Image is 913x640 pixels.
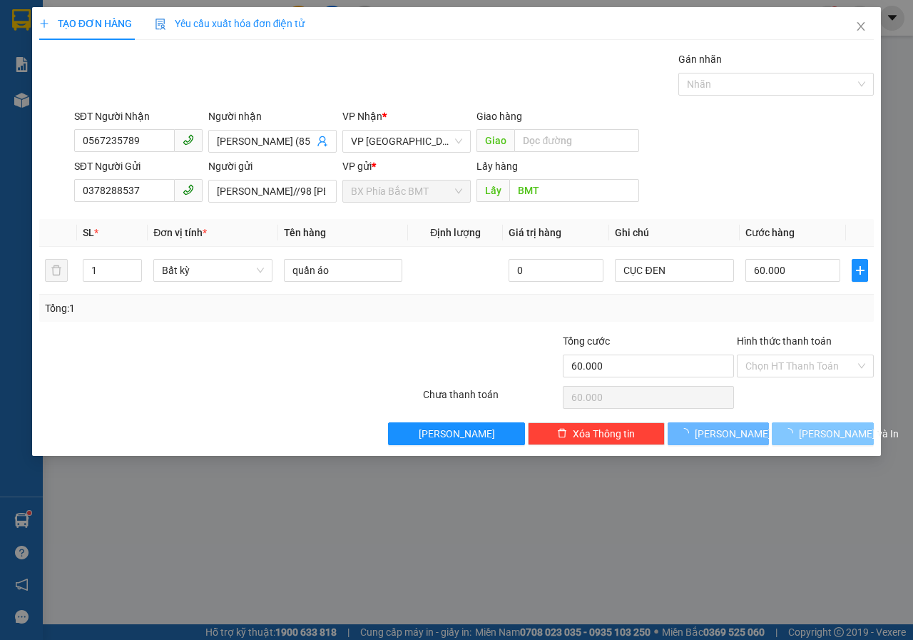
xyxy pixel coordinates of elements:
span: VP Nhận [342,111,382,122]
span: TẠO ĐƠN HÀNG [39,18,132,29]
span: Yêu cầu xuất hóa đơn điện tử [155,18,305,29]
span: Giao hàng [476,111,522,122]
img: icon [155,19,166,30]
div: Người nhận [208,108,337,124]
span: Cước hàng [745,227,795,238]
span: [PERSON_NAME] [695,426,771,442]
span: VP Đà Lạt [351,131,462,152]
span: [PERSON_NAME] [419,426,495,442]
span: Tổng cước [563,335,610,347]
th: Ghi chú [609,219,740,247]
button: [PERSON_NAME] và In [772,422,874,445]
span: delete [557,428,567,440]
span: Giao [476,129,514,152]
button: [PERSON_NAME] [388,422,525,445]
div: VP gửi [342,158,471,174]
span: plus [39,19,49,29]
button: plus [852,259,868,282]
div: SĐT Người Gửi [74,158,203,174]
button: Close [841,7,881,47]
div: Người gửi [208,158,337,174]
span: Bất kỳ [162,260,264,281]
div: Tổng: 1 [45,300,354,316]
span: Xóa Thông tin [573,426,635,442]
button: [PERSON_NAME] [668,422,770,445]
button: deleteXóa Thông tin [528,422,665,445]
span: plus [852,265,867,276]
input: Ghi Chú [615,259,734,282]
span: Giá trị hàng [509,227,561,238]
span: user-add [317,136,328,147]
input: VD: Bàn, Ghế [284,259,403,282]
span: Định lượng [430,227,481,238]
span: loading [679,428,695,438]
span: Lấy hàng [476,161,518,172]
div: Chưa thanh toán [422,387,561,412]
span: loading [783,428,799,438]
button: delete [45,259,68,282]
input: 0 [509,259,603,282]
span: [PERSON_NAME] và In [799,426,899,442]
span: SL [83,227,94,238]
span: phone [183,134,194,146]
span: close [855,21,867,32]
input: Dọc đường [514,129,638,152]
span: Đơn vị tính [153,227,207,238]
label: Hình thức thanh toán [737,335,832,347]
div: SĐT Người Nhận [74,108,203,124]
label: Gán nhãn [678,54,722,65]
input: Dọc đường [509,179,638,202]
span: Tên hàng [284,227,326,238]
span: phone [183,184,194,195]
span: BX Phía Bắc BMT [351,181,462,202]
span: Lấy [476,179,509,202]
